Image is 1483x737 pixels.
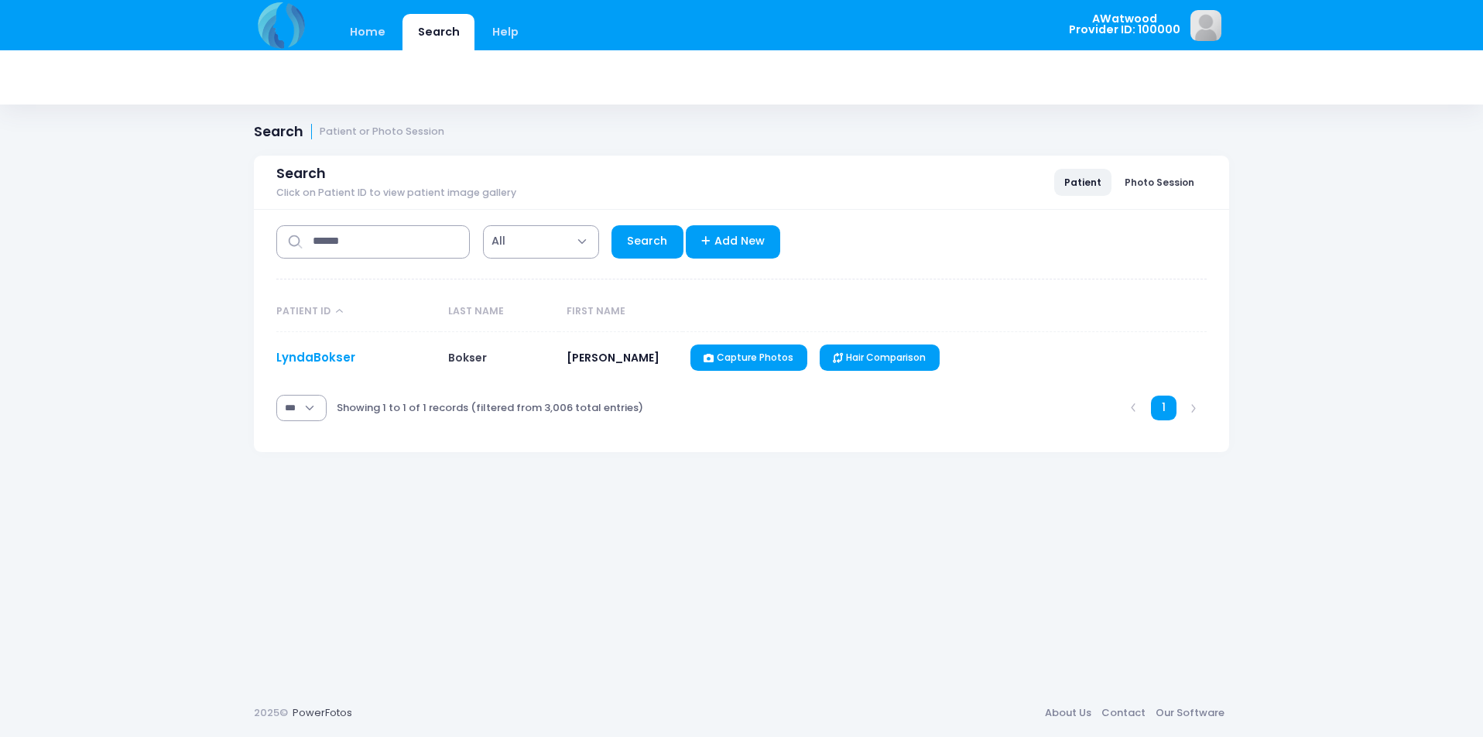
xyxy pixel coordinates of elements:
[276,292,440,332] th: Patient ID: activate to sort column descending
[254,705,288,720] span: 2025©
[254,124,444,140] h1: Search
[1054,169,1111,195] a: Patient
[448,350,487,365] span: Bokser
[690,345,807,371] a: Capture Photos
[1069,13,1180,36] span: AWatwood Provider ID: 100000
[334,14,400,50] a: Home
[567,350,659,365] span: [PERSON_NAME]
[1096,699,1150,727] a: Contact
[402,14,474,50] a: Search
[483,225,599,259] span: All
[611,225,683,259] a: Search
[293,705,352,720] a: PowerFotos
[820,345,940,371] a: Hair Comparison
[320,126,444,138] small: Patient or Photo Session
[686,225,781,259] a: Add New
[276,187,516,199] span: Click on Patient ID to view patient image gallery
[559,292,683,332] th: First Name: activate to sort column ascending
[276,349,355,365] a: LyndaBokser
[1039,699,1096,727] a: About Us
[1190,10,1221,41] img: image
[478,14,534,50] a: Help
[1150,699,1229,727] a: Our Software
[491,233,505,249] span: All
[337,390,643,426] div: Showing 1 to 1 of 1 records (filtered from 3,006 total entries)
[1151,396,1176,421] a: 1
[440,292,559,332] th: Last Name: activate to sort column ascending
[276,166,326,182] span: Search
[1115,169,1204,195] a: Photo Session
